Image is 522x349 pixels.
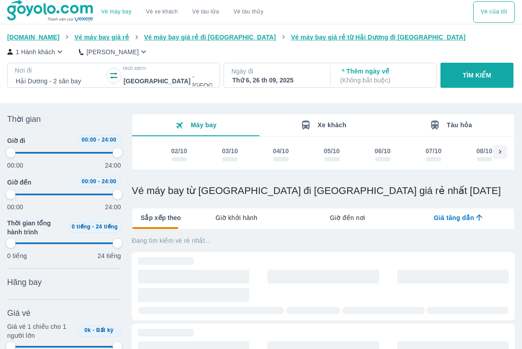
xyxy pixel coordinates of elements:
[324,146,340,155] div: 05/10
[7,322,73,340] p: Giá vé 1 chiều cho 1 người lớn
[154,145,493,164] div: scrollable day and price
[85,327,91,333] span: 0k
[141,213,181,222] span: Sắp xếp theo
[7,277,42,288] span: Hãng bay
[98,178,100,185] span: -
[146,9,178,15] a: Vé xe khách
[16,47,55,56] p: 1 Hành khách
[222,146,238,155] div: 03/10
[7,34,60,41] span: [DOMAIN_NAME]
[144,34,276,41] span: Vé máy bay giá rẻ đi [GEOGRAPHIC_DATA]
[473,1,515,23] div: choose transportation mode
[82,178,96,185] span: 00:00
[375,146,391,155] div: 06/10
[96,224,118,230] span: 24 tiếng
[101,9,132,15] a: Vé máy bay
[74,34,129,41] span: Vé máy bay giá rẻ
[132,185,515,197] h1: Vé máy bay từ [GEOGRAPHIC_DATA] đi [GEOGRAPHIC_DATA] giá rẻ nhất [DATE]
[426,146,442,155] div: 07/10
[123,63,213,72] p: Nơi đến
[79,47,148,56] button: [PERSON_NAME]
[7,219,65,237] span: Thời gian tổng hành trình
[232,76,320,85] div: Thứ 6, 26 th 09, 2025
[216,213,257,222] span: Giờ khởi hành
[86,47,139,56] p: [PERSON_NAME]
[94,1,271,23] div: choose transportation mode
[105,203,121,211] p: 24:00
[15,66,105,75] p: Nơi đi
[291,34,466,41] span: Vé máy bay giá rẻ từ Hải Dương đi [GEOGRAPHIC_DATA]
[434,213,474,222] span: Giá tăng dần
[330,213,365,222] span: Giờ đến nơi
[340,76,428,85] p: ( Không bắt buộc )
[102,178,116,185] span: 24:00
[231,67,321,76] p: Ngày đi
[226,1,271,23] button: Vé tàu thủy
[132,236,515,245] p: Đang tìm kiếm vé rẻ nhất...
[82,137,96,143] span: 00:00
[7,161,23,170] p: 00:00
[192,72,259,90] p: - [GEOGRAPHIC_DATA]
[340,67,428,85] p: Thêm ngày về
[7,47,65,56] button: 1 Hành khách
[7,114,41,125] span: Thời gian
[7,136,25,145] span: Giờ đi
[476,146,492,155] div: 08/10
[92,224,94,230] span: -
[105,161,121,170] p: 24:00
[7,33,515,42] nav: breadcrumb
[273,146,289,155] div: 04/10
[93,327,95,333] span: -
[191,121,217,129] span: Máy bay
[473,1,515,23] button: Vé của tôi
[318,121,346,129] span: Xe khách
[72,224,91,230] span: 0 tiếng
[7,178,31,187] span: Giờ đến
[102,137,116,143] span: 24:00
[96,327,114,333] span: Bất kỳ
[7,308,30,319] span: Giá vé
[98,251,121,260] p: 24 tiếng
[447,121,472,129] span: Tàu hỏa
[98,137,100,143] span: -
[171,146,187,155] div: 02/10
[181,208,514,227] div: lab API tabs example
[7,251,27,260] p: 0 tiếng
[7,203,23,211] p: 00:00
[185,1,226,23] a: Vé tàu lửa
